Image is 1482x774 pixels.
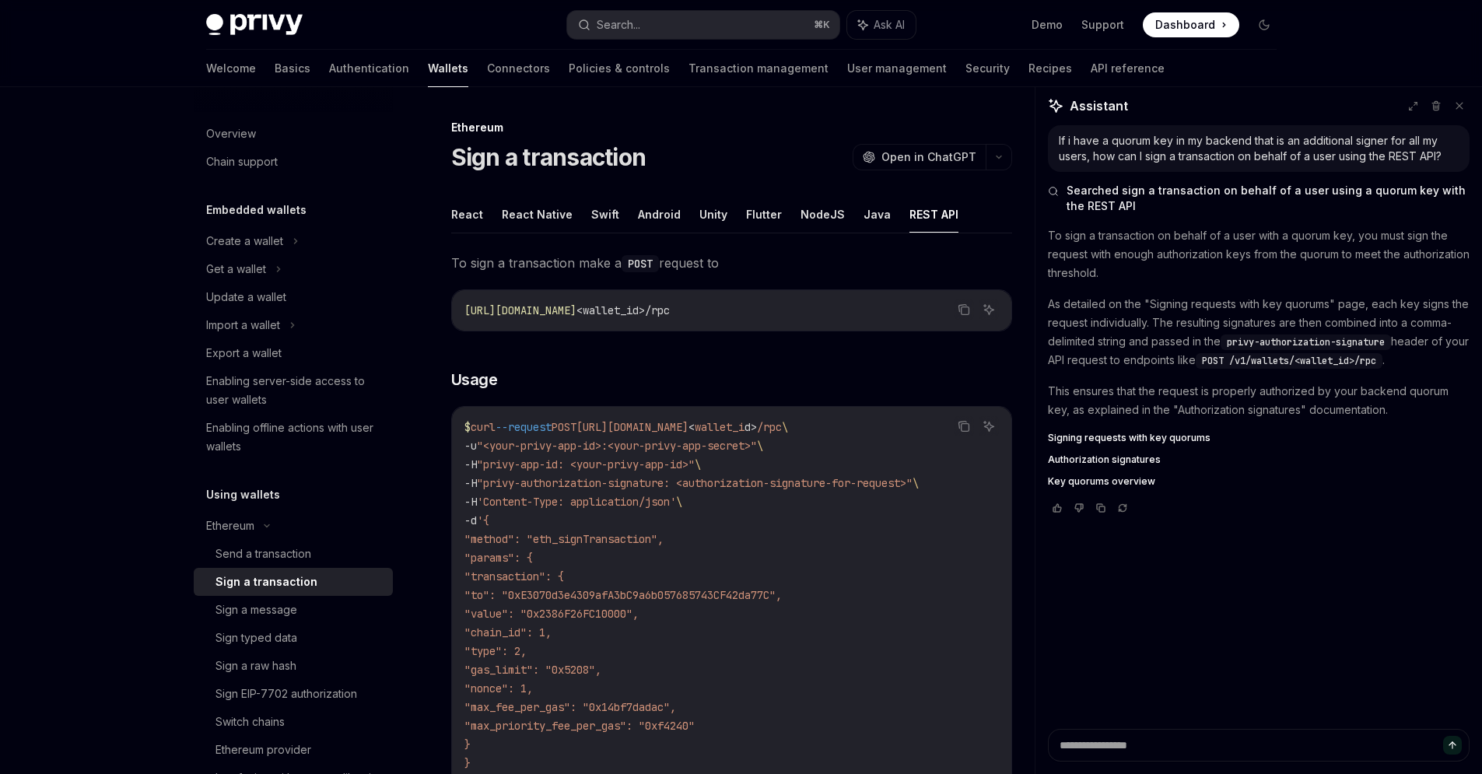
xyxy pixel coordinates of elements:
[1048,454,1470,466] a: Authorization signatures
[194,367,393,414] a: Enabling server-side access to user wallets
[965,50,1010,87] a: Security
[477,439,757,453] span: "<your-privy-app-id>:<your-privy-app-secret>"
[1048,432,1210,444] span: Signing requests with key quorums
[194,414,393,461] a: Enabling offline actions with user wallets
[1048,183,1470,214] button: Searched sign a transaction on behalf of a user using a quorum key with the REST API
[215,545,311,563] div: Send a transaction
[496,420,552,434] span: --request
[1048,226,1470,282] p: To sign a transaction on behalf of a user with a quorum key, you must sign the request with enoug...
[979,299,999,320] button: Ask AI
[215,629,297,647] div: Sign typed data
[206,14,303,36] img: dark logo
[194,624,393,652] a: Sign typed data
[954,299,974,320] button: Copy the contents from the code block
[502,196,573,233] button: React Native
[451,196,483,233] button: React
[881,149,976,165] span: Open in ChatGPT
[477,495,676,509] span: 'Content-Type: application/json'
[909,196,958,233] button: REST API
[471,420,496,434] span: curl
[464,588,782,602] span: "to": "0xE3070d3e4309afA3bC9a6b057685743CF42da77C",
[847,50,947,87] a: User management
[206,50,256,87] a: Welcome
[913,476,919,490] span: \
[215,713,285,731] div: Switch chains
[1070,96,1128,115] span: Assistant
[1155,17,1215,33] span: Dashboard
[464,495,477,509] span: -H
[477,513,489,527] span: '{
[451,120,1012,135] div: Ethereum
[194,736,393,764] a: Ethereum provider
[194,283,393,311] a: Update a wallet
[487,50,550,87] a: Connectors
[552,420,576,434] span: POST
[1067,183,1470,214] span: Searched sign a transaction on behalf of a user using a quorum key with the REST API
[464,737,471,751] span: }
[676,495,682,509] span: \
[576,303,670,317] span: <wallet_id>/rpc
[864,196,891,233] button: Java
[746,196,782,233] button: Flutter
[194,339,393,367] a: Export a wallet
[745,420,751,434] span: d
[1028,50,1072,87] a: Recipes
[464,439,477,453] span: -u
[464,457,477,471] span: -H
[853,144,986,170] button: Open in ChatGPT
[215,601,297,619] div: Sign a message
[464,513,477,527] span: -d
[206,316,280,334] div: Import a wallet
[194,680,393,708] a: Sign EIP-7702 authorization
[464,420,471,434] span: $
[464,700,676,714] span: "max_fee_per_gas": "0x14bf7dadac",
[206,517,254,535] div: Ethereum
[477,476,913,490] span: "privy-authorization-signature: <authorization-signature-for-request>"
[194,148,393,176] a: Chain support
[206,419,384,456] div: Enabling offline actions with user wallets
[638,196,681,233] button: Android
[954,416,974,436] button: Copy the contents from the code block
[464,756,471,770] span: }
[464,569,564,583] span: "transaction": {
[206,124,256,143] div: Overview
[194,708,393,736] a: Switch chains
[206,260,266,278] div: Get a wallet
[1059,133,1459,164] div: If i have a quorum key in my backend that is an additional signer for all my users, how can I sig...
[215,573,317,591] div: Sign a transaction
[1048,432,1470,444] a: Signing requests with key quorums
[757,420,782,434] span: /rpc
[329,50,409,87] a: Authentication
[451,252,1012,274] span: To sign a transaction make a request to
[428,50,468,87] a: Wallets
[464,625,552,639] span: "chain_id": 1,
[597,16,640,34] div: Search...
[206,152,278,171] div: Chain support
[215,685,357,703] div: Sign EIP-7702 authorization
[874,17,905,33] span: Ask AI
[451,369,498,391] span: Usage
[1227,336,1385,348] span: privy-authorization-signature
[464,663,601,677] span: "gas_limit": "0x5208",
[1048,382,1470,419] p: This ensures that the request is properly authorized by your backend quorum key, as explained in ...
[1032,17,1063,33] a: Demo
[194,652,393,680] a: Sign a raw hash
[1143,12,1239,37] a: Dashboard
[751,420,757,434] span: >
[206,485,280,504] h5: Using wallets
[206,372,384,409] div: Enabling server-side access to user wallets
[695,420,745,434] span: wallet_i
[464,303,576,317] span: [URL][DOMAIN_NAME]
[206,232,283,250] div: Create a wallet
[1091,50,1165,87] a: API reference
[591,196,619,233] button: Swift
[847,11,916,39] button: Ask AI
[1048,475,1470,488] a: Key quorums overview
[699,196,727,233] button: Unity
[464,644,527,658] span: "type": 2,
[464,532,664,546] span: "method": "eth_signTransaction",
[194,540,393,568] a: Send a transaction
[569,50,670,87] a: Policies & controls
[215,741,311,759] div: Ethereum provider
[206,344,282,362] div: Export a wallet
